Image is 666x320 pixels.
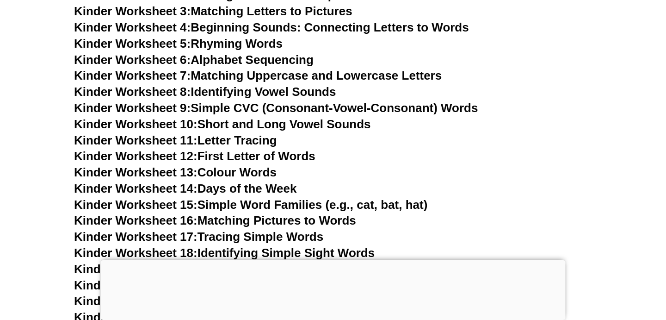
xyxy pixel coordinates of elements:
span: Kinder Worksheet 13: [74,165,197,179]
span: Kinder Worksheet 5: [74,37,191,50]
span: Kinder Worksheet 11: [74,133,197,147]
a: Kinder Worksheet 10:Short and Long Vowel Sounds [74,117,371,131]
span: Kinder Worksheet 17: [74,230,197,244]
a: Kinder Worksheet 18:Identifying Simple Sight Words [74,246,375,260]
span: Kinder Worksheet 16: [74,213,197,227]
span: Kinder Worksheet 20: [74,278,197,292]
span: Kinder Worksheet 14: [74,182,197,195]
a: Kinder Worksheet 7:Matching Uppercase and Lowercase Letters [74,69,442,82]
a: Kinder Worksheet 4:Beginning Sounds: Connecting Letters to Words [74,20,469,34]
iframe: Advertisement [101,260,566,318]
span: Kinder Worksheet 9: [74,101,191,115]
a: Kinder Worksheet 16:Matching Pictures to Words [74,213,356,227]
a: Kinder Worksheet 5:Rhyming Words [74,37,283,50]
a: Kinder Worksheet 13:Colour Words [74,165,277,179]
span: Kinder Worksheet 6: [74,53,191,67]
span: Kinder Worksheet 8: [74,85,191,99]
span: Kinder Worksheet 10: [74,117,197,131]
a: Kinder Worksheet 3:Matching Letters to Pictures [74,4,352,18]
span: Kinder Worksheet 21: [74,294,197,308]
a: Kinder Worksheet 19:Writing Simple Sentences [74,262,345,276]
a: Kinder Worksheet 14:Days of the Week [74,182,296,195]
a: Kinder Worksheet 20:Matching Words to Pictures [74,278,356,292]
span: Kinder Worksheet 18: [74,246,197,260]
span: Kinder Worksheet 4: [74,20,191,34]
a: Kinder Worksheet 11:Letter Tracing [74,133,277,147]
a: Kinder Worksheet 12:First Letter of Words [74,149,315,163]
a: Kinder Worksheet 15:Simple Word Families (e.g., cat, bat, hat) [74,198,427,212]
a: Kinder Worksheet 6:Alphabet Sequencing [74,53,314,67]
iframe: Chat Widget [507,215,666,320]
span: Kinder Worksheet 15: [74,198,197,212]
a: Kinder Worksheet 8:Identifying Vowel Sounds [74,85,336,99]
a: Kinder Worksheet 21:Animal Names [74,294,280,308]
span: Kinder Worksheet 19: [74,262,197,276]
span: Kinder Worksheet 12: [74,149,197,163]
a: Kinder Worksheet 9:Simple CVC (Consonant-Vowel-Consonant) Words [74,101,478,115]
span: Kinder Worksheet 3: [74,4,191,18]
a: Kinder Worksheet 17:Tracing Simple Words [74,230,323,244]
span: Kinder Worksheet 7: [74,69,191,82]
